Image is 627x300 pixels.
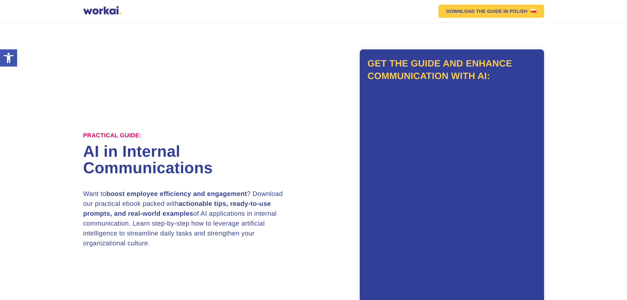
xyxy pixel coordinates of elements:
label: Practical Guide: [83,132,142,139]
h1: AI in Internal Communications [83,144,314,177]
a: DOWNLOAD THE GUIDEIN POLISHUS flag [438,5,544,18]
img: US flag [531,9,536,13]
h3: Want to ? Download our practical ebook packed with of AI applications in internal communication. ... [83,189,291,248]
h2: Get the guide and enhance communication with AI: [368,57,536,82]
em: DOWNLOAD THE GUIDE [446,9,502,14]
strong: boost employee efficiency and engagement [106,190,247,198]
